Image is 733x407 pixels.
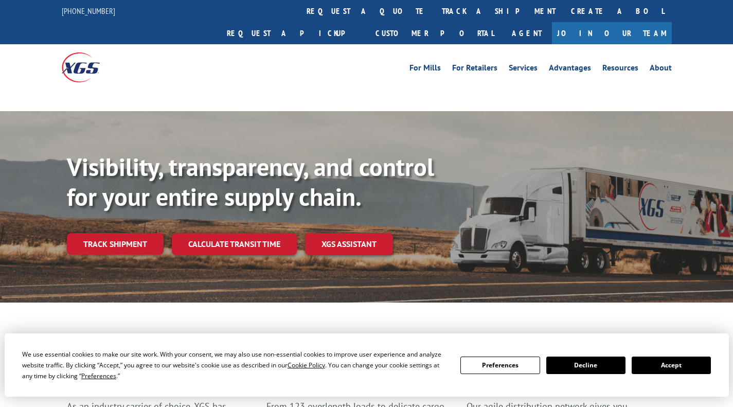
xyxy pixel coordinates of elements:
[62,6,115,16] a: [PHONE_NUMBER]
[452,64,497,75] a: For Retailers
[5,333,729,397] div: Cookie Consent Prompt
[549,64,591,75] a: Advantages
[22,349,448,381] div: We use essential cookies to make our site work. With your consent, we may also use non-essential ...
[552,22,672,44] a: Join Our Team
[460,357,540,374] button: Preferences
[288,361,325,369] span: Cookie Policy
[502,22,552,44] a: Agent
[650,64,672,75] a: About
[368,22,502,44] a: Customer Portal
[67,233,164,255] a: Track shipment
[81,371,116,380] span: Preferences
[172,233,297,255] a: Calculate transit time
[509,64,538,75] a: Services
[546,357,625,374] button: Decline
[219,22,368,44] a: Request a pickup
[632,357,711,374] button: Accept
[409,64,441,75] a: For Mills
[67,151,434,213] b: Visibility, transparency, and control for your entire supply chain.
[602,64,638,75] a: Resources
[305,233,393,255] a: XGS ASSISTANT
